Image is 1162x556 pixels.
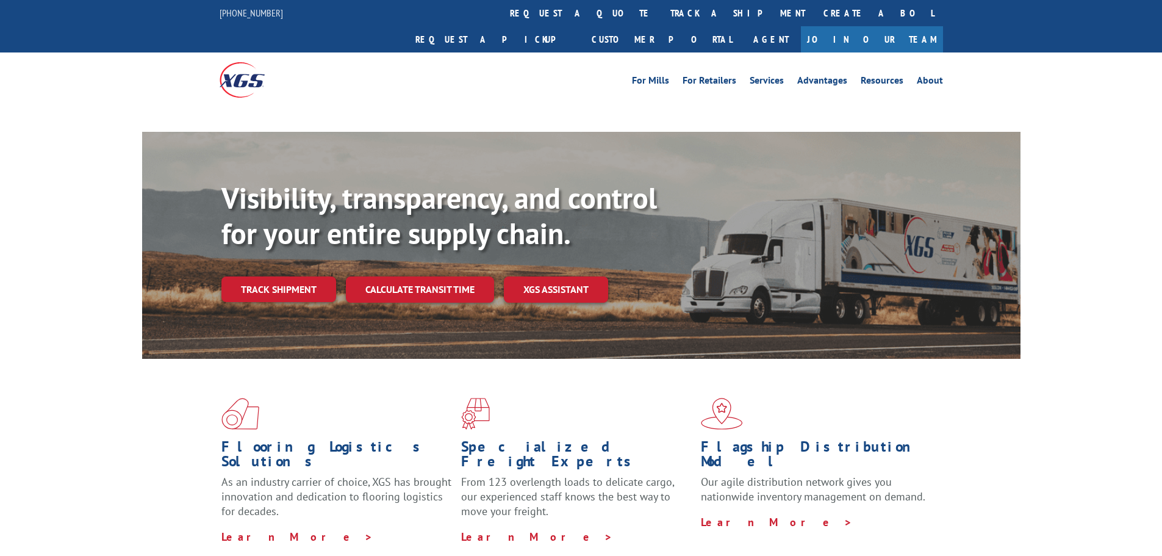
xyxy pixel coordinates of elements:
[406,26,583,52] a: Request a pickup
[917,76,943,89] a: About
[701,398,743,430] img: xgs-icon-flagship-distribution-model-red
[741,26,801,52] a: Agent
[683,76,736,89] a: For Retailers
[701,439,931,475] h1: Flagship Distribution Model
[461,530,613,544] a: Learn More >
[701,475,925,504] span: Our agile distribution network gives you nationwide inventory management on demand.
[632,76,669,89] a: For Mills
[221,439,452,475] h1: Flooring Logistics Solutions
[221,179,657,252] b: Visibility, transparency, and control for your entire supply chain.
[750,76,784,89] a: Services
[220,7,283,19] a: [PHONE_NUMBER]
[221,475,451,518] span: As an industry carrier of choice, XGS has brought innovation and dedication to flooring logistics...
[797,76,847,89] a: Advantages
[221,398,259,430] img: xgs-icon-total-supply-chain-intelligence-red
[504,276,608,303] a: XGS ASSISTANT
[461,398,490,430] img: xgs-icon-focused-on-flooring-red
[701,515,853,529] a: Learn More >
[221,276,336,302] a: Track shipment
[221,530,373,544] a: Learn More >
[861,76,903,89] a: Resources
[801,26,943,52] a: Join Our Team
[583,26,741,52] a: Customer Portal
[346,276,494,303] a: Calculate transit time
[461,475,692,529] p: From 123 overlength loads to delicate cargo, our experienced staff knows the best way to move you...
[461,439,692,475] h1: Specialized Freight Experts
